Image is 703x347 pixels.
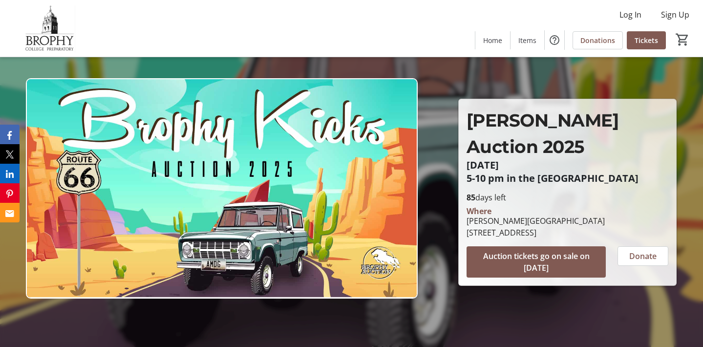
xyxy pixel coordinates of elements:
[6,4,93,53] img: Brophy College Preparatory 's Logo
[467,215,605,227] div: [PERSON_NAME][GEOGRAPHIC_DATA]
[478,250,595,274] span: Auction tickets go on sale on [DATE]
[511,31,544,49] a: Items
[674,31,691,48] button: Cart
[627,31,666,49] a: Tickets
[467,207,491,215] div: Where
[467,192,669,203] p: days left
[612,7,649,22] button: Log In
[467,192,475,203] span: 85
[653,7,697,22] button: Sign Up
[467,109,619,157] span: [PERSON_NAME] Auction 2025
[629,250,657,262] span: Donate
[573,31,623,49] a: Donations
[467,227,605,239] div: [STREET_ADDRESS]
[475,31,510,49] a: Home
[635,35,658,45] span: Tickets
[619,9,641,21] span: Log In
[661,9,689,21] span: Sign Up
[483,35,502,45] span: Home
[467,246,606,278] button: Auction tickets go on sale on [DATE]
[518,35,536,45] span: Items
[580,35,615,45] span: Donations
[26,78,417,299] img: Campaign CTA Media Photo
[467,160,669,171] p: [DATE]
[545,30,564,50] button: Help
[467,173,669,184] p: 5-10 pm in the [GEOGRAPHIC_DATA]
[618,246,668,266] button: Donate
